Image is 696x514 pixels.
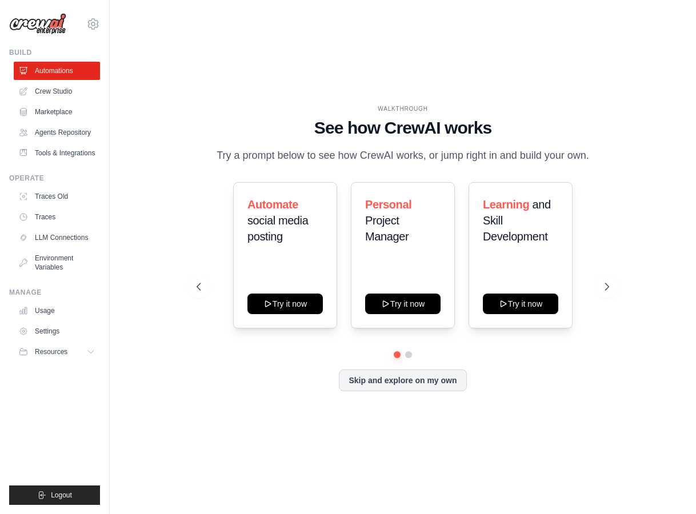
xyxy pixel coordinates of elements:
div: WALKTHROUGH [197,105,609,113]
span: Learning [483,198,529,211]
div: Operate [9,174,100,183]
span: social media posting [247,214,308,243]
button: Try it now [365,294,441,314]
span: Automate [247,198,298,211]
span: Resources [35,347,67,356]
div: Manage [9,288,100,297]
a: Crew Studio [14,82,100,101]
a: Traces [14,208,100,226]
div: Build [9,48,100,57]
button: Resources [14,343,100,361]
span: Project Manager [365,214,409,243]
iframe: Chat Widget [639,459,696,514]
img: Logo [9,13,66,35]
button: Try it now [483,294,558,314]
a: Tools & Integrations [14,144,100,162]
a: Agents Repository [14,123,100,142]
button: Logout [9,485,100,505]
span: and Skill Development [483,198,551,243]
a: Traces Old [14,187,100,206]
a: LLM Connections [14,228,100,247]
button: Try it now [247,294,323,314]
button: Skip and explore on my own [339,370,466,391]
a: Environment Variables [14,249,100,276]
a: Automations [14,62,100,80]
a: Usage [14,302,100,320]
h1: See how CrewAI works [197,118,609,138]
p: Try a prompt below to see how CrewAI works, or jump right in and build your own. [211,147,595,164]
a: Settings [14,322,100,340]
span: Personal [365,198,411,211]
a: Marketplace [14,103,100,121]
span: Logout [51,491,72,500]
